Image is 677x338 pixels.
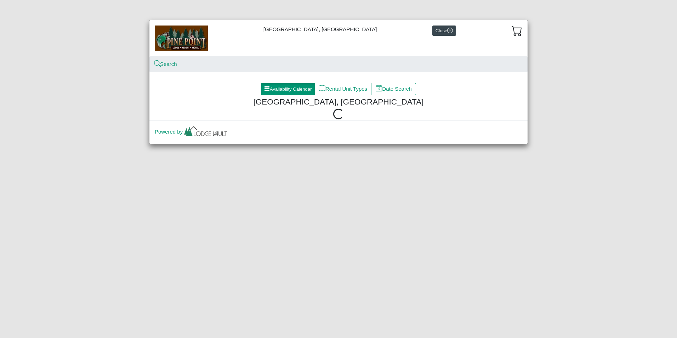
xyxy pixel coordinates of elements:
svg: cart [512,26,522,36]
svg: book [319,85,325,92]
svg: calendar date [376,85,382,92]
button: bookRental Unit Types [314,83,371,96]
button: calendar dateDate Search [371,83,416,96]
img: b144ff98-a7e1-49bd-98da-e9ae77355310.jpg [155,26,208,50]
button: Closex circle [432,26,456,36]
button: grid3x3 gap fillAvailability Calendar [261,83,315,96]
a: searchSearch [155,61,177,67]
a: Powered by [155,129,229,135]
div: [GEOGRAPHIC_DATA], [GEOGRAPHIC_DATA] [149,20,528,56]
svg: search [155,61,160,67]
svg: grid3x3 gap fill [264,86,270,91]
svg: x circle [447,28,453,33]
img: lv-small.ca335149.png [183,124,229,140]
h4: [GEOGRAPHIC_DATA], [GEOGRAPHIC_DATA] [162,97,515,107]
